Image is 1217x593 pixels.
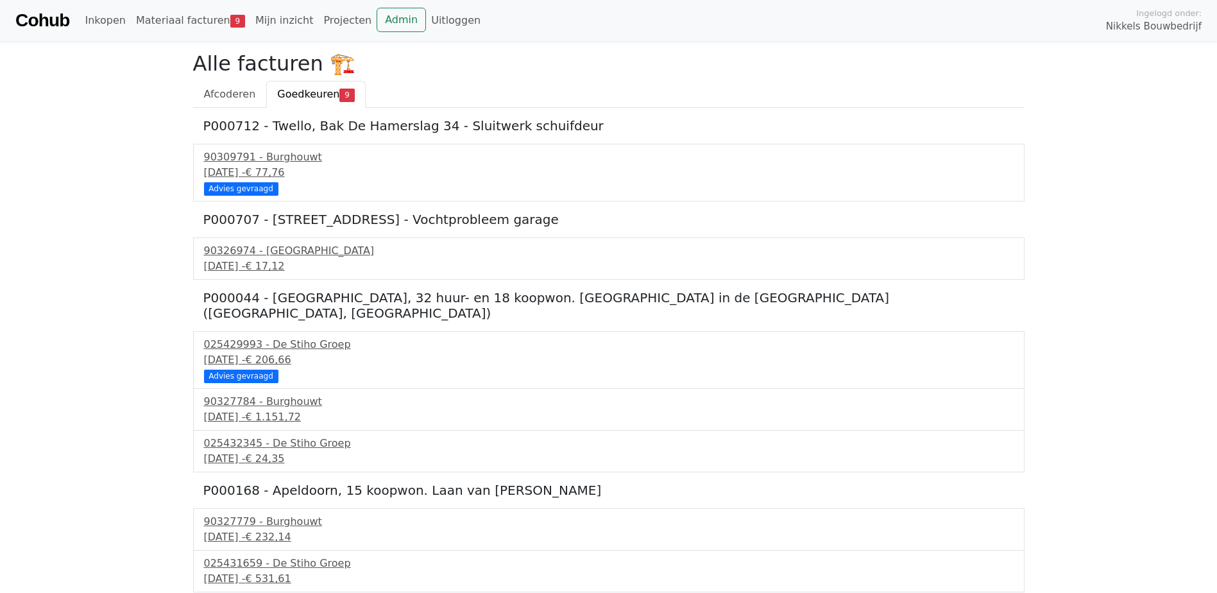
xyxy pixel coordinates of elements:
div: 025429993 - De Stiho Groep [204,337,1014,352]
h5: P000712 - Twello, Bak De Hamerslag 34 - Sluitwerk schuifdeur [203,118,1014,133]
div: [DATE] - [204,259,1014,274]
a: 90327779 - Burghouwt[DATE] -€ 232,14 [204,514,1014,545]
h5: P000168 - Apeldoorn, 15 koopwon. Laan van [PERSON_NAME] [203,483,1014,498]
div: [DATE] - [204,165,1014,180]
span: € 206,66 [245,354,291,366]
span: 9 [339,89,354,101]
div: [DATE] - [204,571,1014,587]
a: Cohub [15,5,69,36]
div: [DATE] - [204,529,1014,545]
a: 90327784 - Burghouwt[DATE] -€ 1.151,72 [204,394,1014,425]
span: € 77,76 [245,166,284,178]
a: 90309791 - Burghouwt[DATE] -€ 77,76 Advies gevraagd [204,150,1014,194]
h5: P000707 - [STREET_ADDRESS] - Vochtprobleem garage [203,212,1014,227]
div: 90327784 - Burghouwt [204,394,1014,409]
span: € 531,61 [245,572,291,585]
a: Projecten [318,8,377,33]
a: Admin [377,8,426,32]
span: Nikkels Bouwbedrijf [1106,19,1202,34]
div: 90327779 - Burghouwt [204,514,1014,529]
h5: P000044 - [GEOGRAPHIC_DATA], 32 huur- en 18 koopwon. [GEOGRAPHIC_DATA] in de [GEOGRAPHIC_DATA] ([... [203,290,1014,321]
span: € 1.151,72 [245,411,301,423]
span: € 24,35 [245,452,284,465]
div: [DATE] - [204,451,1014,467]
div: [DATE] - [204,409,1014,425]
span: Afcoderen [204,88,256,100]
a: Goedkeuren9 [266,81,365,108]
div: 90309791 - Burghouwt [204,150,1014,165]
span: Ingelogd onder: [1136,7,1202,19]
a: 90326974 - [GEOGRAPHIC_DATA][DATE] -€ 17,12 [204,243,1014,274]
div: 025432345 - De Stiho Groep [204,436,1014,451]
a: 025429993 - De Stiho Groep[DATE] -€ 206,66 Advies gevraagd [204,337,1014,381]
span: 9 [230,15,245,28]
a: 025431659 - De Stiho Groep[DATE] -€ 531,61 [204,556,1014,587]
div: 90326974 - [GEOGRAPHIC_DATA] [204,243,1014,259]
span: € 232,14 [245,531,291,543]
div: 025431659 - De Stiho Groep [204,556,1014,571]
a: Inkopen [80,8,130,33]
a: Materiaal facturen9 [131,8,250,33]
div: Advies gevraagd [204,182,278,195]
a: Afcoderen [193,81,267,108]
a: Uitloggen [426,8,486,33]
div: Advies gevraagd [204,370,278,382]
a: Mijn inzicht [250,8,319,33]
span: € 17,12 [245,260,284,272]
div: [DATE] - [204,352,1014,368]
h2: Alle facturen 🏗️ [193,51,1025,76]
a: 025432345 - De Stiho Groep[DATE] -€ 24,35 [204,436,1014,467]
span: Goedkeuren [277,88,339,100]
